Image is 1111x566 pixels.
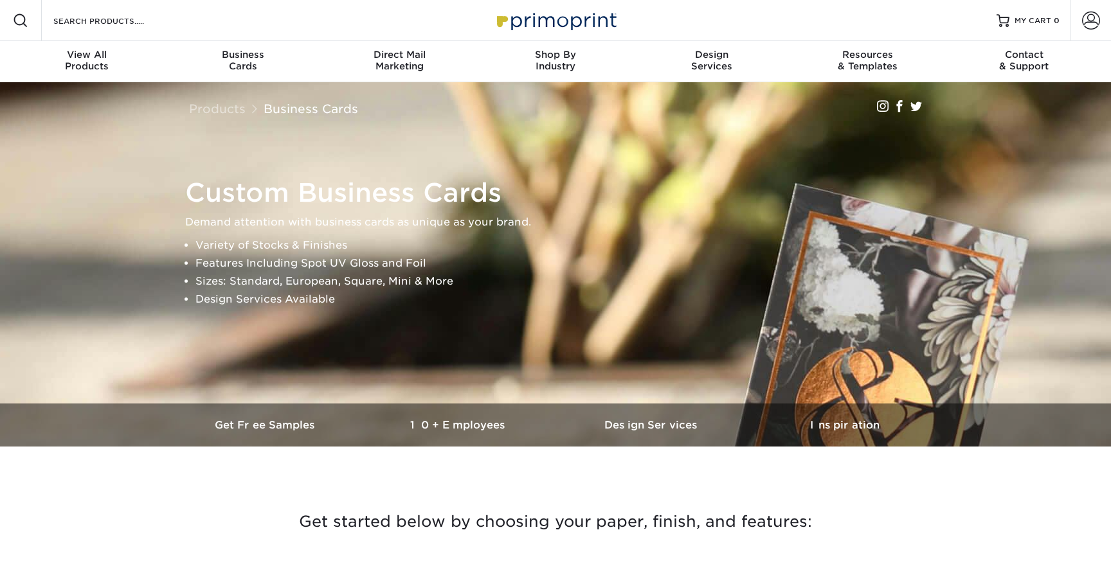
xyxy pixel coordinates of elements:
div: & Support [946,49,1102,72]
li: Sizes: Standard, European, Square, Mini & More [195,272,937,290]
img: Primoprint [491,6,620,34]
div: & Templates [790,49,946,72]
div: Products [9,49,165,72]
span: Resources [790,49,946,60]
a: Inspiration [748,403,941,447]
a: Shop ByIndustry [478,41,634,82]
span: Direct Mail [321,49,478,60]
h3: Get started below by choosing your paper, finish, and features: [179,493,932,551]
p: Demand attention with business cards as unique as your brand. [185,213,937,231]
span: Contact [946,49,1102,60]
a: View AllProducts [9,41,165,82]
a: DesignServices [633,41,790,82]
div: Cards [165,49,321,72]
div: Industry [478,49,634,72]
a: Design Services [555,403,748,447]
a: Contact& Support [946,41,1102,82]
a: Business Cards [264,102,358,116]
a: Resources& Templates [790,41,946,82]
span: 0 [1054,16,1060,25]
a: Get Free Samples [170,403,363,447]
h3: Inspiration [748,419,941,431]
span: View All [9,49,165,60]
span: Business [165,49,321,60]
a: Products [189,102,246,116]
h3: 10+ Employees [363,419,555,431]
a: Direct MailMarketing [321,41,478,82]
input: SEARCH PRODUCTS..... [52,13,177,28]
h3: Design Services [555,419,748,431]
h3: Get Free Samples [170,419,363,431]
a: 10+ Employees [363,403,555,447]
div: Services [633,49,790,72]
li: Variety of Stocks & Finishes [195,236,937,254]
span: MY CART [1015,15,1051,26]
span: Shop By [478,49,634,60]
div: Marketing [321,49,478,72]
span: Design [633,49,790,60]
li: Features Including Spot UV Gloss and Foil [195,254,937,272]
li: Design Services Available [195,290,937,308]
a: BusinessCards [165,41,321,82]
h1: Custom Business Cards [185,177,937,208]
